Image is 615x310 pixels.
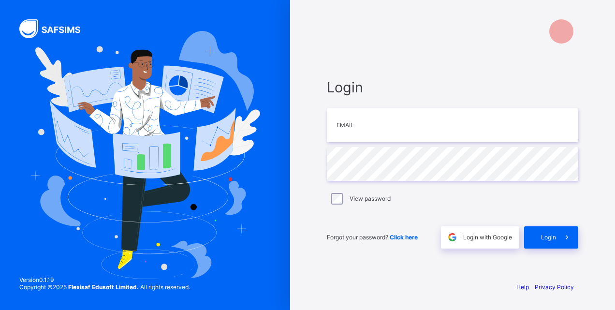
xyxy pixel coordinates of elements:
[463,234,512,241] span: Login with Google
[516,283,529,291] a: Help
[350,195,391,202] label: View password
[19,19,92,38] img: SAFSIMS Logo
[535,283,574,291] a: Privacy Policy
[447,232,458,243] img: google.396cfc9801f0270233282035f929180a.svg
[19,283,190,291] span: Copyright © 2025 All rights reserved.
[390,234,418,241] a: Click here
[30,31,260,279] img: Hero Image
[541,234,556,241] span: Login
[19,276,190,283] span: Version 0.1.19
[68,283,139,291] strong: Flexisaf Edusoft Limited.
[327,234,418,241] span: Forgot your password?
[327,79,578,96] span: Login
